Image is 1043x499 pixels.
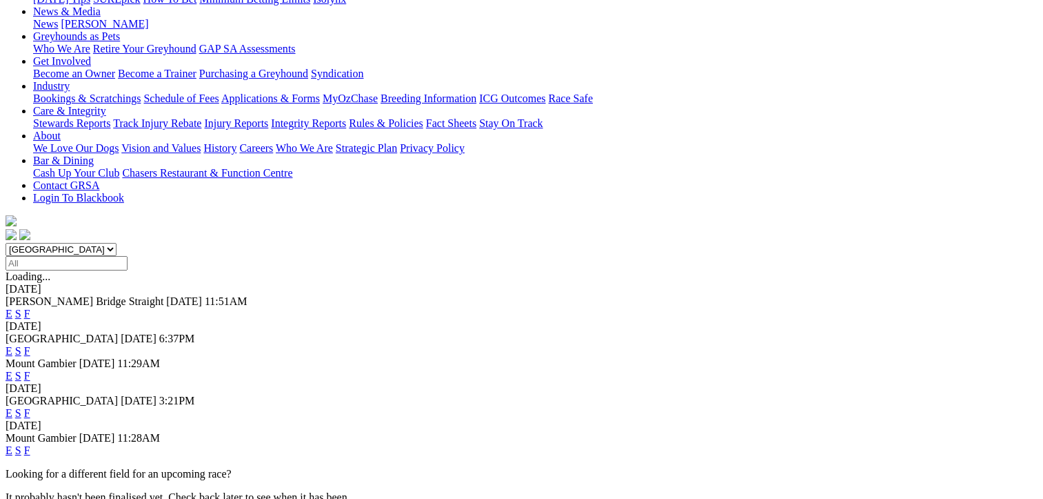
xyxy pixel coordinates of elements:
[33,155,94,166] a: Bar & Dining
[33,105,106,117] a: Care & Integrity
[24,370,30,382] a: F
[121,333,156,344] span: [DATE]
[33,43,90,55] a: Who We Are
[159,333,195,344] span: 6:37PM
[33,68,1037,80] div: Get Involved
[33,179,99,191] a: Contact GRSA
[6,283,1037,295] div: [DATE]
[33,18,58,30] a: News
[33,55,91,67] a: Get Involved
[6,420,1037,432] div: [DATE]
[6,308,12,320] a: E
[204,117,268,129] a: Injury Reports
[113,117,201,129] a: Track Injury Rebate
[24,308,30,320] a: F
[121,142,201,154] a: Vision and Values
[205,295,247,307] span: 11:51AM
[6,444,12,456] a: E
[117,358,160,369] span: 11:29AM
[221,92,320,104] a: Applications & Forms
[159,395,195,407] span: 3:21PM
[79,358,115,369] span: [DATE]
[400,142,465,154] a: Privacy Policy
[33,80,70,92] a: Industry
[79,432,115,444] span: [DATE]
[6,320,1037,333] div: [DATE]
[33,142,119,154] a: We Love Our Dogs
[33,18,1037,30] div: News & Media
[6,271,50,282] span: Loading...
[6,468,1037,480] p: Looking for a different field for an upcoming race?
[33,68,115,79] a: Become an Owner
[33,167,1037,179] div: Bar & Dining
[6,407,12,419] a: E
[33,117,1037,130] div: Care & Integrity
[6,345,12,357] a: E
[121,395,156,407] span: [DATE]
[6,382,1037,395] div: [DATE]
[548,92,592,104] a: Race Safe
[122,167,292,179] a: Chasers Restaurant & Function Centre
[24,444,30,456] a: F
[6,358,77,369] span: Mount Gambier
[6,333,118,344] span: [GEOGRAPHIC_DATA]
[336,142,397,154] a: Strategic Plan
[33,142,1037,155] div: About
[276,142,333,154] a: Who We Are
[166,295,202,307] span: [DATE]
[33,130,61,141] a: About
[33,117,110,129] a: Stewards Reports
[24,345,30,357] a: F
[426,117,476,129] a: Fact Sheets
[61,18,148,30] a: [PERSON_NAME]
[349,117,423,129] a: Rules & Policies
[479,117,543,129] a: Stay On Track
[271,117,346,129] a: Integrity Reports
[117,432,160,444] span: 11:28AM
[199,68,308,79] a: Purchasing a Greyhound
[24,407,30,419] a: F
[6,432,77,444] span: Mount Gambier
[15,444,21,456] a: S
[6,229,17,240] img: facebook.svg
[323,92,378,104] a: MyOzChase
[311,68,363,79] a: Syndication
[33,192,124,204] a: Login To Blackbook
[33,6,101,17] a: News & Media
[6,256,128,271] input: Select date
[381,92,476,104] a: Breeding Information
[199,43,296,55] a: GAP SA Assessments
[118,68,196,79] a: Become a Trainer
[33,167,119,179] a: Cash Up Your Club
[33,30,120,42] a: Greyhounds as Pets
[93,43,196,55] a: Retire Your Greyhound
[203,142,236,154] a: History
[19,229,30,240] img: twitter.svg
[239,142,273,154] a: Careers
[15,308,21,320] a: S
[15,345,21,357] a: S
[15,407,21,419] a: S
[6,370,12,382] a: E
[6,295,163,307] span: [PERSON_NAME] Bridge Straight
[479,92,545,104] a: ICG Outcomes
[143,92,219,104] a: Schedule of Fees
[6,395,118,407] span: [GEOGRAPHIC_DATA]
[33,92,1037,105] div: Industry
[33,43,1037,55] div: Greyhounds as Pets
[33,92,141,104] a: Bookings & Scratchings
[6,215,17,226] img: logo-grsa-white.png
[15,370,21,382] a: S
